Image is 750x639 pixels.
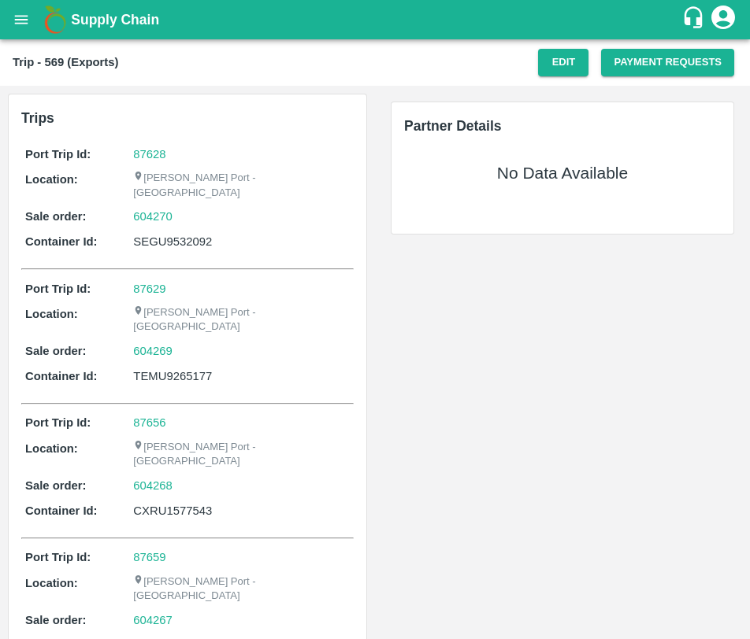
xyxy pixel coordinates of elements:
p: [PERSON_NAME] Port - [GEOGRAPHIC_DATA] [133,305,350,334]
b: Sale order: [25,479,87,492]
b: Container Id: [25,235,98,248]
a: 604268 [133,477,173,494]
div: account of current user [709,3,737,36]
p: [PERSON_NAME] Port - [GEOGRAPHIC_DATA] [133,574,350,604]
b: Port Trip Id: [25,283,91,295]
p: [PERSON_NAME] Port - [GEOGRAPHIC_DATA] [133,171,350,200]
img: logo [39,4,71,35]
b: Supply Chain [71,12,159,28]
b: Container Id: [25,504,98,517]
span: Partner Details [404,118,502,134]
b: Trips [21,110,54,126]
b: Port Trip Id: [25,416,91,429]
b: Location: [25,577,78,589]
a: Supply Chain [71,9,681,31]
b: Sale order: [25,614,87,626]
b: Port Trip Id: [25,148,91,161]
b: Location: [25,308,78,320]
b: Port Trip Id: [25,551,91,563]
div: CXRU1577543 [133,502,350,519]
div: SEGU9532092 [133,233,350,250]
button: open drawer [3,2,39,38]
b: Container Id: [25,370,98,382]
a: 604269 [133,342,173,360]
div: customer-support [681,6,709,34]
a: 87656 [133,416,165,429]
a: 87628 [133,148,165,161]
a: 604267 [133,611,173,629]
b: Sale order: [25,345,87,357]
button: Edit [538,49,588,76]
h5: No Data Available [497,162,628,184]
a: 87629 [133,283,165,295]
b: Trip - 569 (Exports) [13,56,118,68]
a: 604270 [133,208,173,225]
div: TEMU9265177 [133,368,350,385]
b: Sale order: [25,210,87,223]
b: Location: [25,442,78,455]
button: Payment Requests [601,49,734,76]
p: [PERSON_NAME] Port - [GEOGRAPHIC_DATA] [133,440,350,469]
a: 87659 [133,551,165,563]
b: Location: [25,173,78,186]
